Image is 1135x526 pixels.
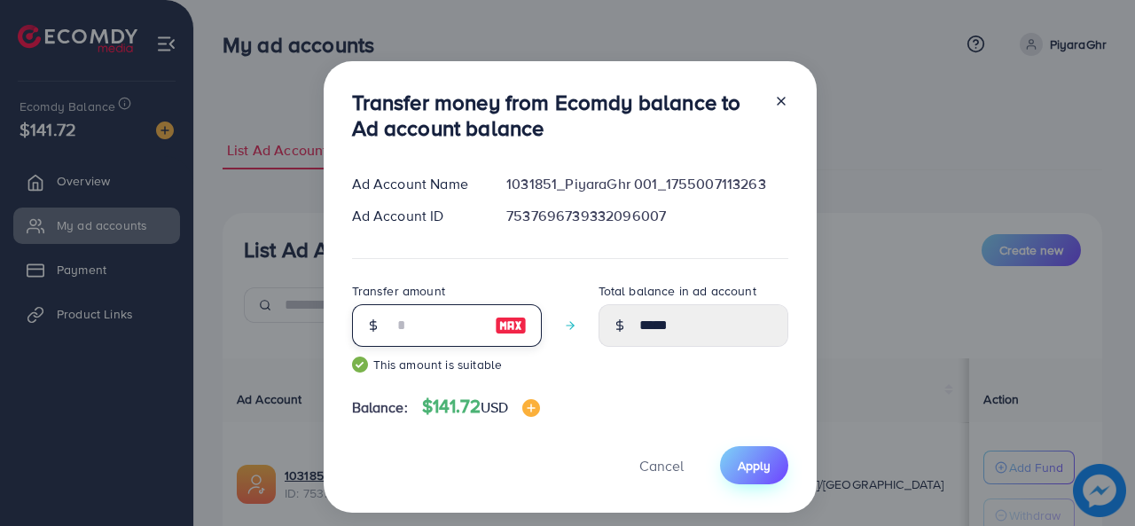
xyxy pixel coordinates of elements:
[599,282,756,300] label: Total balance in ad account
[352,357,368,373] img: guide
[720,446,788,484] button: Apply
[352,356,542,373] small: This amount is suitable
[492,206,802,226] div: 7537696739332096007
[338,174,493,194] div: Ad Account Name
[481,397,508,417] span: USD
[492,174,802,194] div: 1031851_PiyaraGhr 001_1755007113263
[352,397,408,418] span: Balance:
[522,399,540,417] img: image
[738,457,771,475] span: Apply
[352,90,760,141] h3: Transfer money from Ecomdy balance to Ad account balance
[352,282,445,300] label: Transfer amount
[639,456,684,475] span: Cancel
[617,446,706,484] button: Cancel
[338,206,493,226] div: Ad Account ID
[422,396,541,418] h4: $141.72
[495,315,527,336] img: image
